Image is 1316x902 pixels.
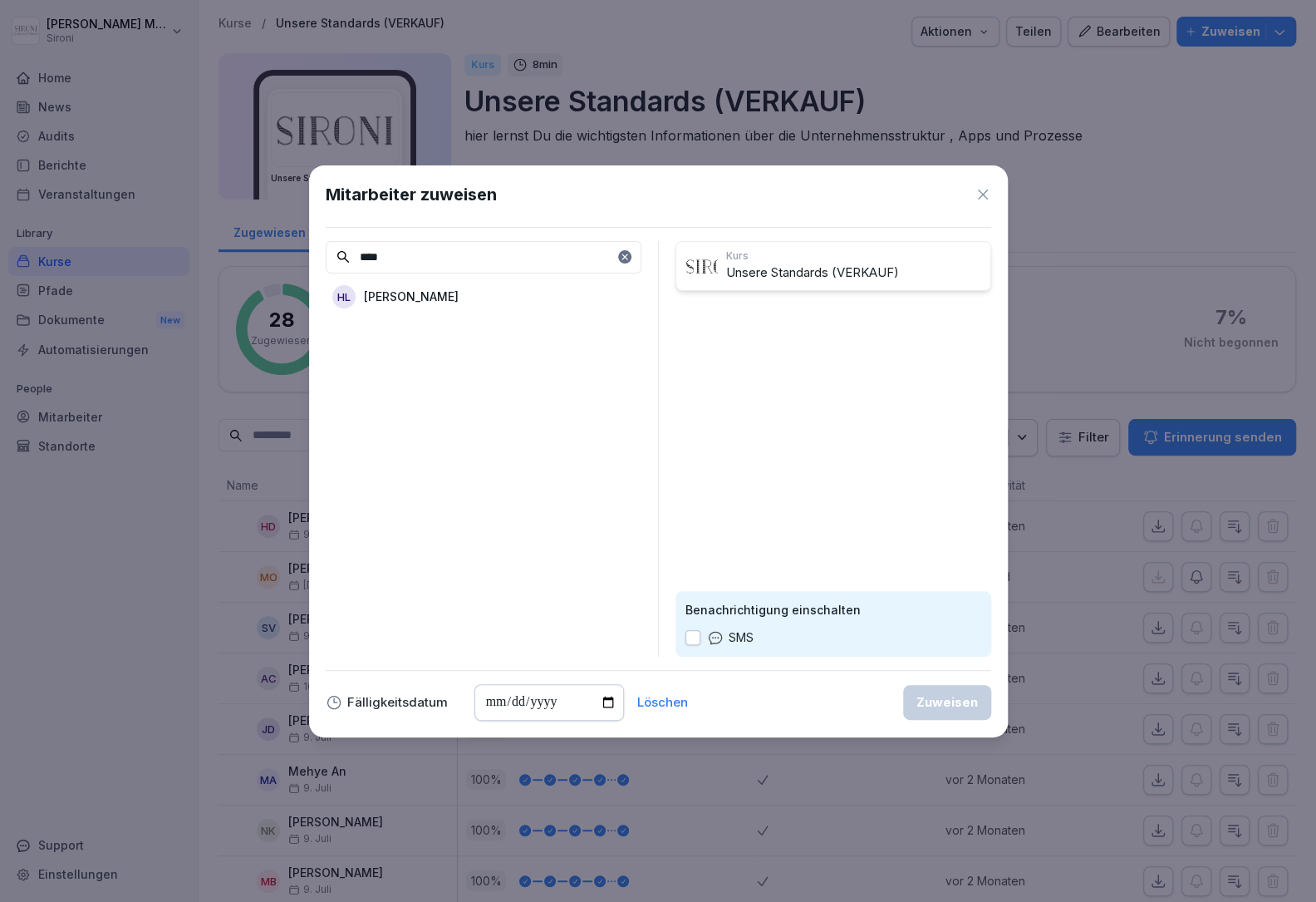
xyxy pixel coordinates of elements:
button: Zuweisen [903,685,991,720]
p: Benachrichtigung einschalten [685,601,981,619]
p: Unsere Standards (VERKAUF) [726,264,984,283]
p: SMS [729,628,754,647]
div: Zuweisen [916,693,978,712]
button: Löschen [637,697,688,708]
p: Kurs [726,249,984,264]
h1: Mitarbeiter zuweisen [326,182,497,207]
p: [PERSON_NAME] [364,288,459,305]
div: HL [332,285,356,308]
p: Fälligkeitsdatum [347,697,448,708]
